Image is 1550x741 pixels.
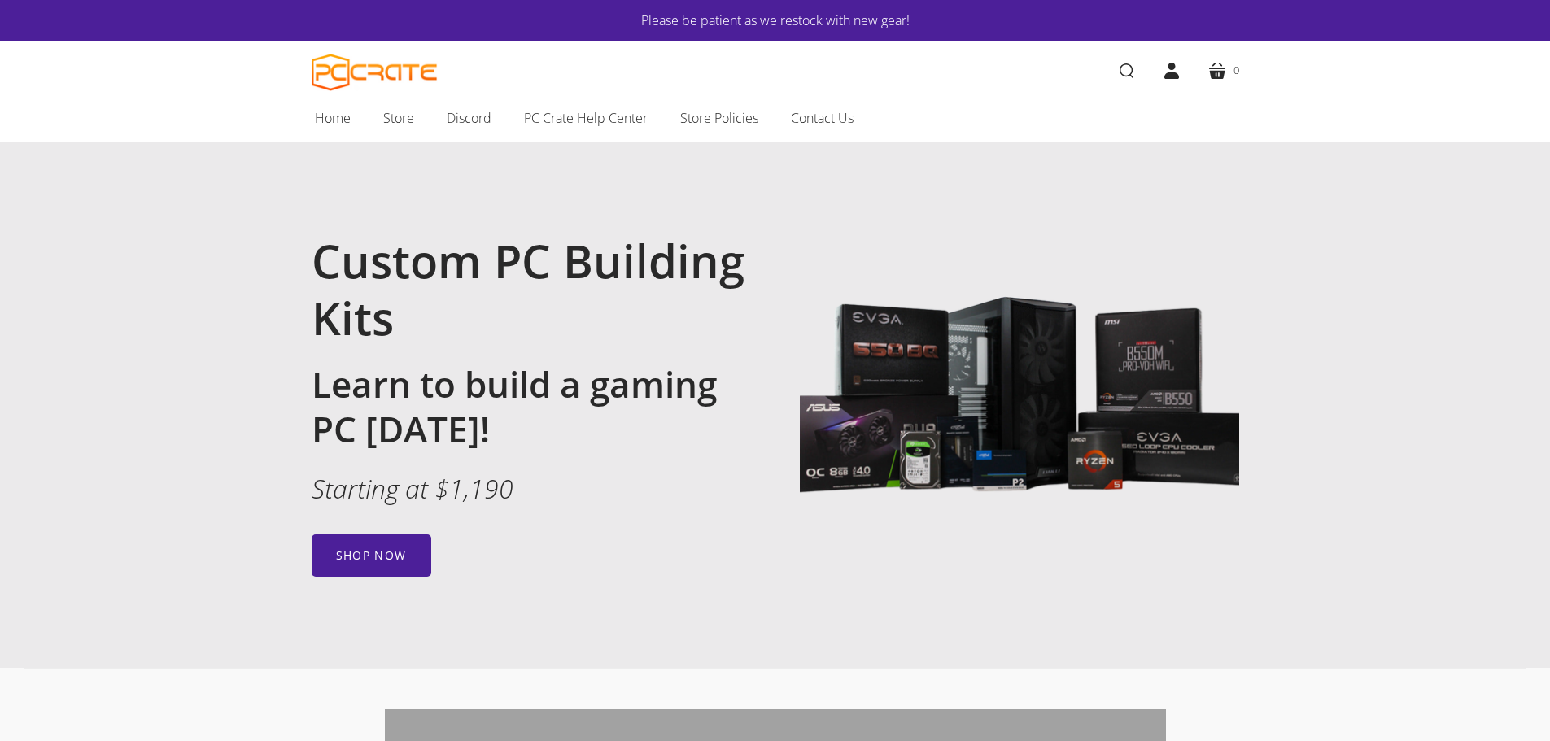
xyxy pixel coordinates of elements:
[1233,62,1239,79] span: 0
[430,101,508,135] a: Discord
[1194,48,1252,94] a: 0
[287,101,1264,142] nav: Main navigation
[800,182,1239,621] img: Image with gaming PC components including Lian Li 205 Lancool case, MSI B550M motherboard, EVGA 6...
[447,107,491,129] span: Discord
[680,107,758,129] span: Store Policies
[367,101,430,135] a: Store
[299,101,367,135] a: Home
[383,107,414,129] span: Store
[775,101,870,135] a: Contact Us
[315,107,351,129] span: Home
[791,107,854,129] span: Contact Us
[312,54,438,91] a: PC CRATE
[312,534,431,577] a: Shop now
[664,101,775,135] a: Store Policies
[312,362,751,451] h2: Learn to build a gaming PC [DATE]!
[312,232,751,346] h1: Custom PC Building Kits
[360,10,1190,31] a: Please be patient as we restock with new gear!
[524,107,648,129] span: PC Crate Help Center
[312,471,513,506] em: Starting at $1,190
[508,101,664,135] a: PC Crate Help Center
